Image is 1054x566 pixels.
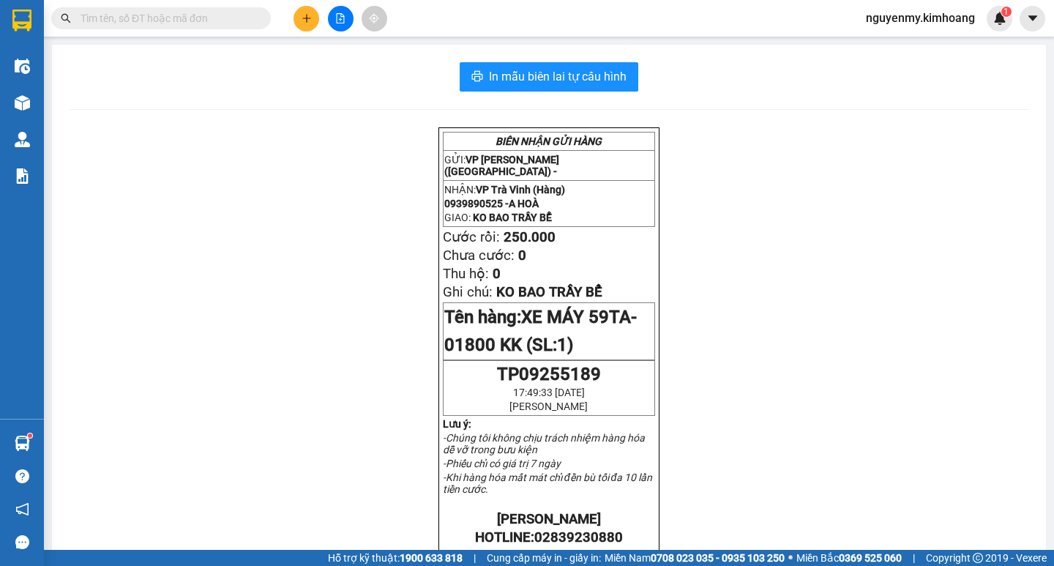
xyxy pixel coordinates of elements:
span: KO BAO TRẦY BỂ [473,212,552,223]
span: In mẫu biên lai tự cấu hình [489,67,627,86]
button: file-add [328,6,354,31]
span: copyright [973,553,983,563]
span: Miền Nam [605,550,785,566]
button: printerIn mẫu biên lai tự cấu hình [460,62,638,92]
span: ⚪️ [788,555,793,561]
span: XE MÁY 59TA-01800 KK (SL: [444,307,637,355]
button: aim [362,6,387,31]
sup: 1 [28,433,32,438]
span: plus [302,13,312,23]
span: Miền Bắc [796,550,902,566]
span: 02839230880 [534,529,623,545]
span: VP [PERSON_NAME] ([GEOGRAPHIC_DATA]) - [444,154,559,177]
input: Tìm tên, số ĐT hoặc mã đơn [81,10,253,26]
em: -Chúng tôi không chịu trách nhiệm hàng hóa dễ vỡ trong bưu kiện [443,432,645,455]
span: caret-down [1026,12,1039,25]
em: -Khi hàng hóa mất mát chỉ đền bù tối đa 10 lần tiền cước. [443,472,653,495]
sup: 1 [1001,7,1012,17]
span: printer [471,70,483,84]
span: Ghi chú: [443,284,493,300]
img: warehouse-icon [15,59,30,74]
p: NHẬN: [444,184,654,196]
span: | [474,550,476,566]
span: Thu hộ: [443,266,489,282]
strong: 1900 633 818 [400,552,463,564]
img: solution-icon [15,168,30,184]
em: -Phiếu chỉ có giá trị 7 ngày [443,458,561,469]
span: VP Trà Vinh (Hàng) [476,184,565,196]
span: 0939890525 - [444,198,539,209]
span: nguyenmy.kimhoang [854,9,987,27]
span: [PERSON_NAME] [509,401,588,412]
img: warehouse-icon [15,132,30,147]
strong: BIÊN NHẬN GỬI HÀNG [496,135,602,147]
span: KO BAO TRẦY BỂ [496,284,602,300]
strong: [PERSON_NAME] [497,511,601,527]
span: Hỗ trợ kỹ thuật: [328,550,463,566]
span: Chưa cước: [443,247,515,264]
span: Cung cấp máy in - giấy in: [487,550,601,566]
span: aim [369,13,379,23]
span: file-add [335,13,345,23]
img: logo-vxr [12,10,31,31]
button: plus [294,6,319,31]
span: notification [15,502,29,516]
span: 0 [493,266,501,282]
span: GIAO: [444,212,552,223]
img: icon-new-feature [993,12,1006,25]
span: message [15,535,29,549]
strong: 0708 023 035 - 0935 103 250 [651,552,785,564]
strong: HOTLINE: [475,529,623,545]
img: warehouse-icon [15,95,30,111]
p: GỬI: [444,154,654,177]
span: Cước rồi: [443,229,500,245]
span: A HOÀ [509,198,539,209]
span: 0 [518,247,526,264]
strong: 0369 525 060 [839,552,902,564]
span: 1 [1003,7,1009,17]
span: | [913,550,915,566]
span: search [61,13,71,23]
span: 250.000 [504,229,556,245]
button: caret-down [1020,6,1045,31]
strong: Lưu ý: [443,418,471,430]
span: question-circle [15,469,29,483]
span: 1) [557,335,573,355]
span: TP09255189 [497,364,601,384]
span: 17:49:33 [DATE] [513,387,585,398]
img: warehouse-icon [15,436,30,451]
span: Tên hàng: [444,307,637,355]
